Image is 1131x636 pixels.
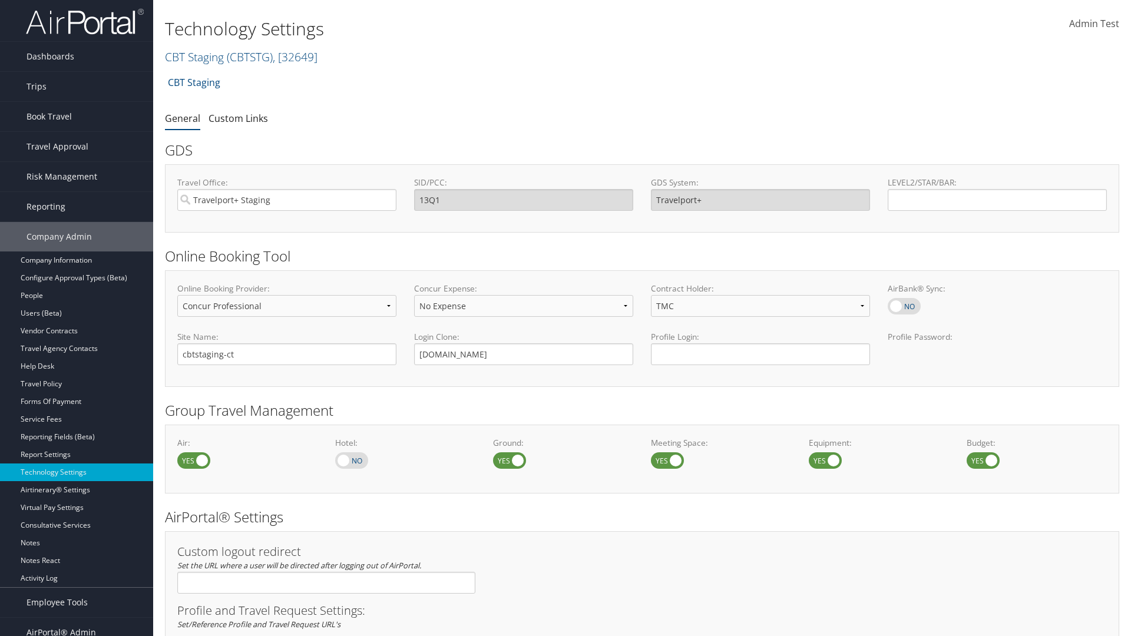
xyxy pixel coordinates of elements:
span: Company Admin [27,222,92,251]
a: Admin Test [1069,6,1119,42]
label: GDS System: [651,177,870,188]
label: Online Booking Provider: [177,283,396,294]
label: Profile Login: [651,331,870,365]
label: Site Name: [177,331,396,343]
span: , [ 32649 ] [273,49,318,65]
span: Risk Management [27,162,97,191]
label: Travel Office: [177,177,396,188]
h2: GDS [165,140,1110,160]
input: Profile Login: [651,343,870,365]
a: CBT Staging [165,49,318,65]
label: Ground: [493,437,633,449]
h2: Online Booking Tool [165,246,1119,266]
h3: Custom logout redirect [177,546,475,558]
h2: AirPortal® Settings [165,507,1119,527]
span: ( CBTSTG ) [227,49,273,65]
h2: Group Travel Management [165,400,1119,420]
span: Employee Tools [27,588,88,617]
span: Book Travel [27,102,72,131]
span: Trips [27,72,47,101]
span: Admin Test [1069,17,1119,30]
a: CBT Staging [168,71,220,94]
label: Login Clone: [414,331,633,343]
img: airportal-logo.png [26,8,144,35]
label: Concur Expense: [414,283,633,294]
label: Profile Password: [888,331,1107,365]
a: Custom Links [209,112,268,125]
em: Set/Reference Profile and Travel Request URL's [177,619,340,630]
span: Reporting [27,192,65,221]
span: Travel Approval [27,132,88,161]
label: Budget: [967,437,1107,449]
label: Meeting Space: [651,437,791,449]
label: AirBank® Sync [888,298,921,314]
label: Air: [177,437,318,449]
em: Set the URL where a user will be directed after logging out of AirPortal. [177,560,421,571]
label: LEVEL2/STAR/BAR: [888,177,1107,188]
h1: Technology Settings [165,16,801,41]
label: Contract Holder: [651,283,870,294]
span: Dashboards [27,42,74,71]
label: Hotel: [335,437,475,449]
label: AirBank® Sync: [888,283,1107,294]
a: General [165,112,200,125]
h3: Profile and Travel Request Settings: [177,605,1107,617]
label: Equipment: [809,437,949,449]
label: SID/PCC: [414,177,633,188]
